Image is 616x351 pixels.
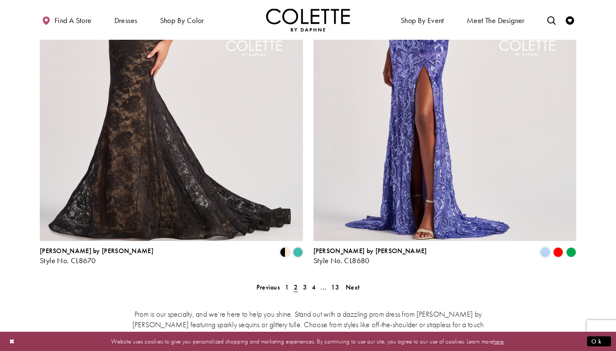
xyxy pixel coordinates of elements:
[40,247,153,265] div: Colette by Daphne Style No. CL8670
[564,8,576,31] a: Check Wishlist
[285,283,289,292] span: 1
[254,281,282,293] a: Prev Page
[54,16,92,25] span: Find a store
[313,247,427,265] div: Colette by Daphne Style No. CL8680
[318,281,329,293] a: ...
[493,337,504,345] a: here
[40,246,153,255] span: [PERSON_NAME] by [PERSON_NAME]
[313,246,427,255] span: [PERSON_NAME] by [PERSON_NAME]
[5,334,19,348] button: Close Dialog
[399,8,446,31] span: Shop By Event
[60,336,556,347] p: Website uses cookies to give you personalized shopping and marketing experiences. By continuing t...
[312,283,316,292] span: 4
[587,336,611,346] button: Submit Dialog
[160,16,204,25] span: Shop by color
[293,247,303,257] i: Turquoise
[545,8,558,31] a: Toggle search
[309,281,318,293] a: 4
[280,247,290,257] i: Black/Nude
[540,247,550,257] i: Periwinkle
[291,281,300,293] span: Current page
[346,283,360,292] span: Next
[300,281,309,293] a: 3
[158,8,206,31] span: Shop by color
[282,281,291,293] a: 1
[40,8,93,31] a: Find a store
[313,256,370,265] span: Style No. CL8680
[294,283,298,292] span: 2
[467,16,525,25] span: Meet the designer
[331,283,339,292] span: 13
[112,8,140,31] span: Dresses
[266,8,350,31] a: Visit Home Page
[465,8,527,31] a: Meet the designer
[553,247,563,257] i: Red
[329,281,342,293] a: 13
[401,16,444,25] span: Shop By Event
[114,16,137,25] span: Dresses
[256,283,280,292] span: Previous
[343,281,362,293] a: Next Page
[303,283,307,292] span: 3
[40,256,96,265] span: Style No. CL8670
[321,283,326,292] span: ...
[566,247,576,257] i: Emerald
[266,8,350,31] img: Colette by Daphne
